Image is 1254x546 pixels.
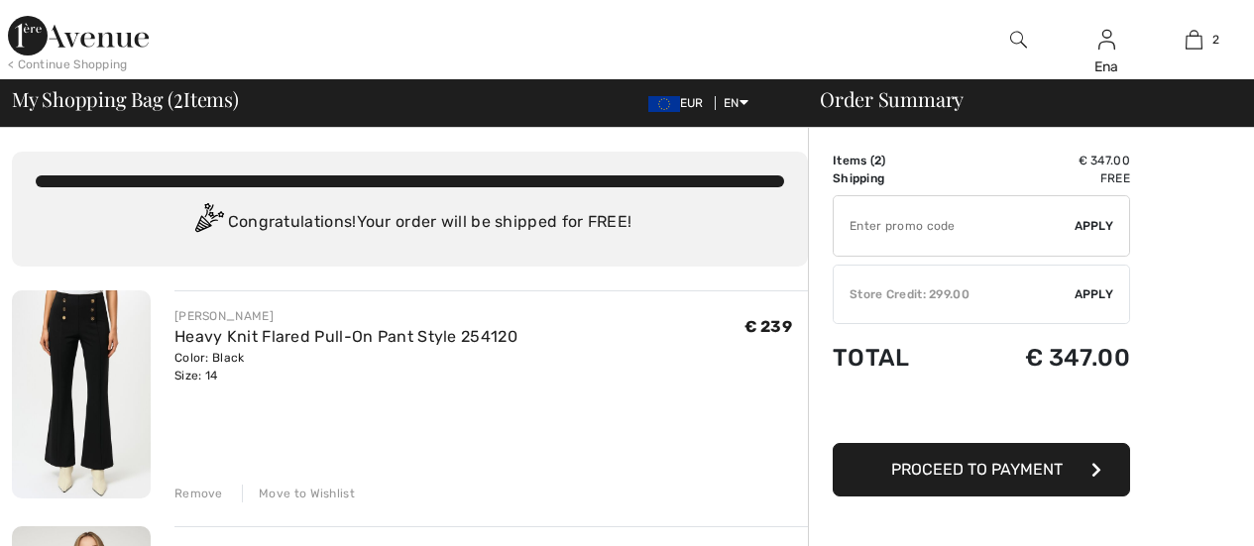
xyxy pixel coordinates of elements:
[1010,28,1027,52] img: search the website
[1064,56,1150,77] div: Ena
[174,307,517,325] div: [PERSON_NAME]
[1075,217,1114,235] span: Apply
[891,460,1063,479] span: Proceed to Payment
[8,16,149,55] img: 1ère Avenue
[796,89,1242,109] div: Order Summary
[833,152,958,169] td: Items ( )
[12,89,239,109] span: My Shopping Bag ( Items)
[834,285,1075,303] div: Store Credit: 299.00
[174,485,223,502] div: Remove
[724,96,748,110] span: EN
[833,324,958,391] td: Total
[174,349,517,384] div: Color: Black Size: 14
[744,317,793,336] span: € 239
[958,324,1130,391] td: € 347.00
[242,485,355,502] div: Move to Wishlist
[648,96,712,110] span: EUR
[1212,31,1219,49] span: 2
[173,84,183,110] span: 2
[874,154,881,167] span: 2
[958,152,1130,169] td: € 347.00
[958,169,1130,187] td: Free
[834,196,1075,256] input: Promo code
[12,290,151,498] img: Heavy Knit Flared Pull-On Pant Style 254120
[1098,30,1115,49] a: Sign In
[648,96,680,112] img: Euro
[174,327,517,346] a: Heavy Knit Flared Pull-On Pant Style 254120
[188,203,228,243] img: Congratulation2.svg
[1186,28,1202,52] img: My Bag
[833,443,1130,496] button: Proceed to Payment
[1098,28,1115,52] img: My Info
[8,55,128,73] div: < Continue Shopping
[1151,28,1237,52] a: 2
[1075,285,1114,303] span: Apply
[833,391,1130,436] iframe: PayPal
[36,203,784,243] div: Congratulations! Your order will be shipped for FREE!
[833,169,958,187] td: Shipping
